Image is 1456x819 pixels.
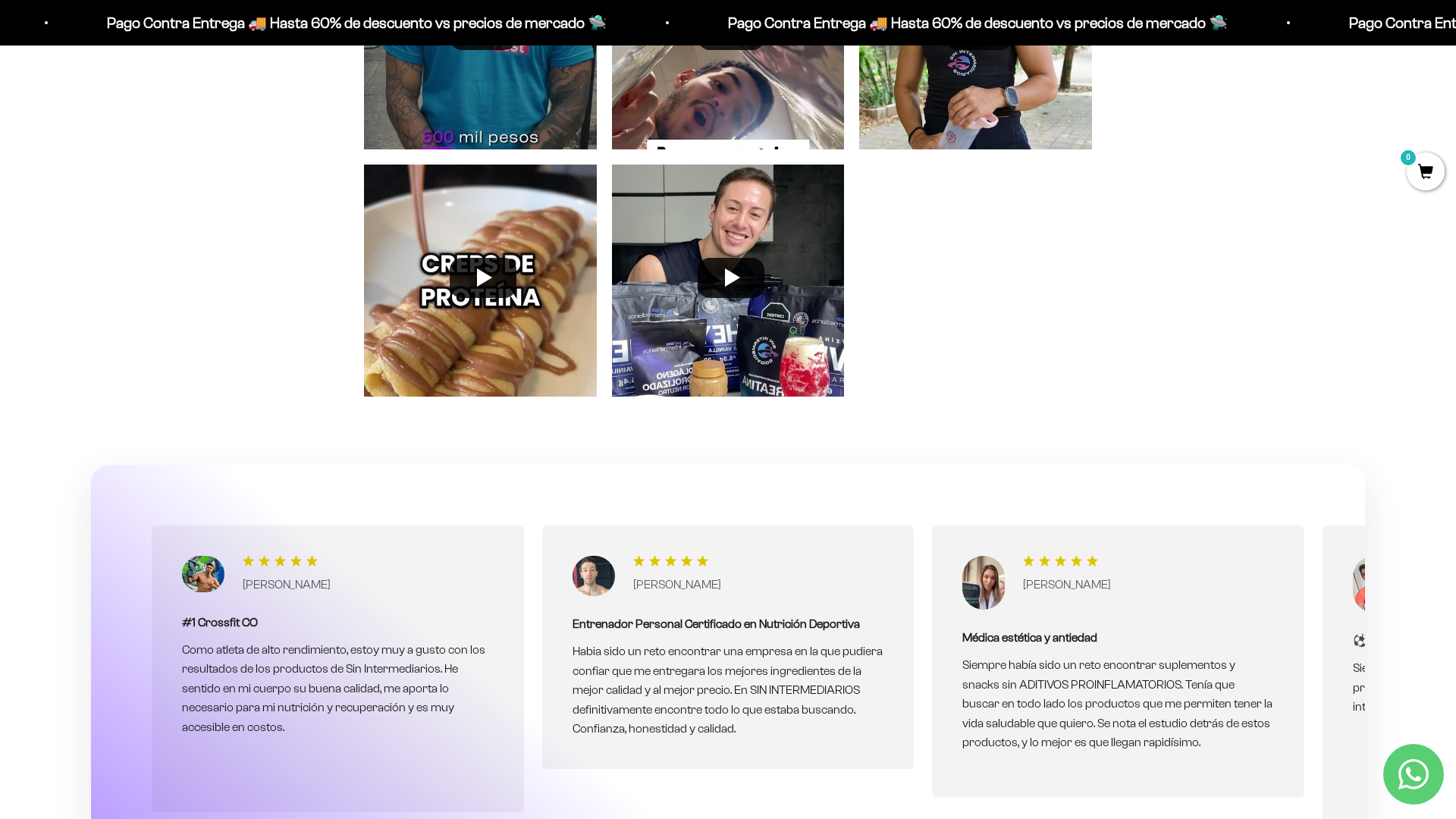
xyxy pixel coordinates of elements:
[693,11,1193,35] p: Pago Contra Entrega 🚚 Hasta 60% de descuento vs precios de mercado 🛸
[573,642,884,739] p: Habia sido un reto encontrar una empresa en la que pudiera confiar que me entregara los mejores i...
[182,640,494,737] p: Como atleta de alto rendimiento, estoy muy a gusto con los resultados de los productos de Sin Int...
[356,157,604,405] img: User picture
[1023,575,1111,595] p: [PERSON_NAME]
[72,11,572,35] p: Pago Contra Entrega 🚚 Hasta 60% de descuento vs precios de mercado 🛸
[1407,165,1445,181] a: 0
[182,613,494,632] p: #1 Crossfit CO
[1399,149,1417,167] mark: 0
[604,157,852,405] img: User picture
[573,614,884,634] p: Entrenador Personal Certificado en Nutrición Deportiva
[633,575,721,595] p: [PERSON_NAME]
[962,628,1274,648] p: Médica estética y antiedad
[243,575,331,595] p: [PERSON_NAME]
[962,655,1274,752] p: Siempre había sido un reto encontrar suplementos y snacks sin ADITIVOS PROINFLAMATORIOS. Tenía qu...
